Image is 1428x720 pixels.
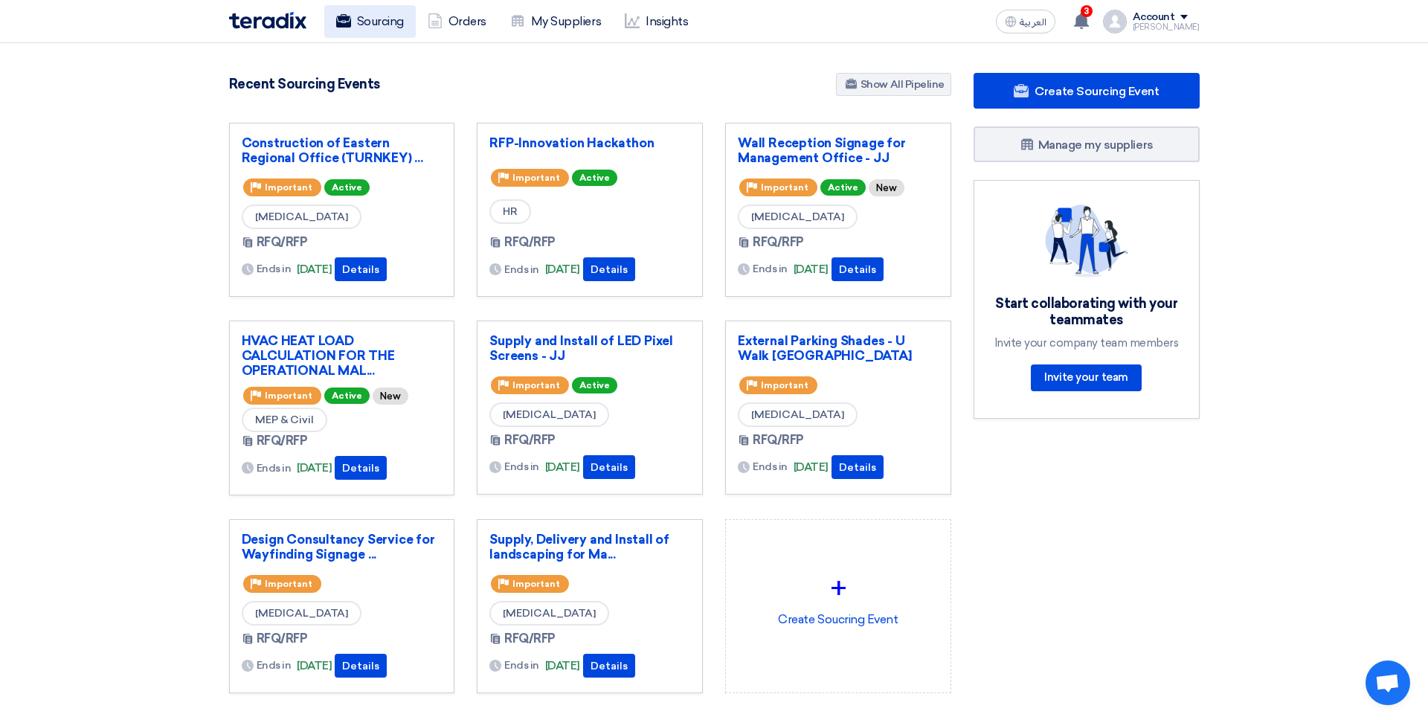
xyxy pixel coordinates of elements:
span: Active [572,170,617,186]
span: Active [820,179,866,196]
span: HR [489,199,531,224]
span: RFQ/RFP [257,630,308,648]
span: Important [265,390,312,401]
h4: Recent Sourcing Events [229,76,380,92]
button: Details [335,456,387,480]
button: Details [583,654,635,678]
span: Important [512,579,560,589]
span: Active [324,179,370,196]
a: Sourcing [324,5,416,38]
a: External Parking Shades - U Walk [GEOGRAPHIC_DATA] [738,333,939,363]
a: Open chat [1366,660,1410,705]
a: Wall Reception Signage for Management Office - JJ [738,135,939,165]
span: العربية [1020,17,1046,28]
img: profile_test.png [1103,10,1127,33]
div: Account [1133,11,1175,24]
span: [MEDICAL_DATA] [242,205,361,229]
span: Ends in [504,459,539,475]
span: [DATE] [297,261,332,278]
span: Create Sourcing Event [1035,84,1159,98]
button: Details [832,257,884,281]
button: العربية [996,10,1055,33]
button: Details [335,654,387,678]
span: [DATE] [297,460,332,477]
span: Ends in [504,658,539,673]
a: Orders [416,5,498,38]
button: Details [335,257,387,281]
a: Supply and Install of LED Pixel Screens - JJ [489,333,690,363]
img: invite_your_team.svg [1045,205,1128,277]
a: Manage my suppliers [974,126,1200,162]
span: Important [761,380,808,390]
span: Ends in [257,261,292,277]
span: [DATE] [545,658,580,675]
span: RFQ/RFP [753,431,804,449]
a: Show All Pipeline [836,73,951,96]
span: Important [512,173,560,183]
div: New [373,388,408,405]
a: Supply, Delivery and Install of landscaping for Ma... [489,532,690,562]
a: Design Consultancy Service for Wayfinding Signage ... [242,532,443,562]
span: RFQ/RFP [257,432,308,450]
span: [DATE] [297,658,332,675]
span: RFQ/RFP [504,234,556,251]
div: [PERSON_NAME] [1133,23,1200,31]
span: [DATE] [794,459,829,476]
span: [DATE] [545,459,580,476]
span: Active [324,388,370,404]
a: Construction of Eastern Regional Office (TURNKEY) ... [242,135,443,165]
a: HVAC HEAT LOAD CALCULATION FOR THE OPERATIONAL MAL... [242,333,443,378]
a: RFP-Innovation Hackathon [489,135,690,150]
span: [MEDICAL_DATA] [738,205,858,229]
span: Ends in [504,262,539,277]
img: Teradix logo [229,12,306,29]
span: RFQ/RFP [504,431,556,449]
button: Details [583,455,635,479]
span: [DATE] [794,261,829,278]
span: [MEDICAL_DATA] [242,601,361,626]
span: RFQ/RFP [753,234,804,251]
span: RFQ/RFP [504,630,556,648]
span: [MEDICAL_DATA] [489,601,609,626]
span: Important [512,380,560,390]
span: MEP & Civil [242,408,327,432]
div: New [869,179,904,196]
span: Ends in [753,459,788,475]
span: [MEDICAL_DATA] [738,402,858,427]
span: RFQ/RFP [257,234,308,251]
a: Invite your team [1031,364,1141,391]
span: [DATE] [545,261,580,278]
button: Details [832,455,884,479]
span: [MEDICAL_DATA] [489,402,609,427]
div: Invite your company team members [992,336,1181,350]
span: Important [265,182,312,193]
div: Create Soucring Event [738,532,939,663]
span: Ends in [257,658,292,673]
span: Active [572,377,617,393]
div: Start collaborating with your teammates [992,295,1181,329]
span: Ends in [753,261,788,277]
span: 3 [1081,5,1093,17]
span: Important [265,579,312,589]
a: Insights [613,5,700,38]
span: Important [761,182,808,193]
button: Details [583,257,635,281]
a: My Suppliers [498,5,613,38]
div: + [738,566,939,611]
span: Ends in [257,460,292,476]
